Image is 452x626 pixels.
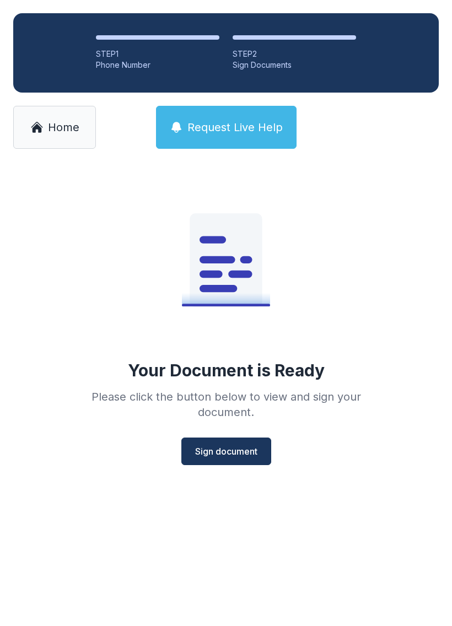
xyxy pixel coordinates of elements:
[67,389,385,420] div: Please click the button below to view and sign your document.
[195,445,257,458] span: Sign document
[233,60,356,71] div: Sign Documents
[128,360,325,380] div: Your Document is Ready
[187,120,283,135] span: Request Live Help
[96,48,219,60] div: STEP 1
[233,48,356,60] div: STEP 2
[96,60,219,71] div: Phone Number
[48,120,79,135] span: Home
